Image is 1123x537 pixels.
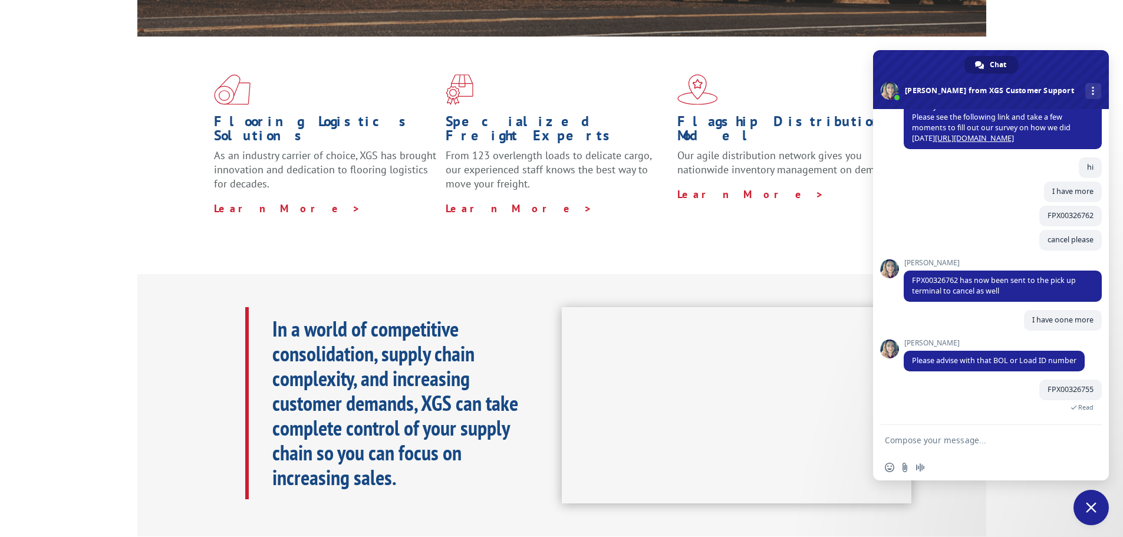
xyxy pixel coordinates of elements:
span: I have oone more [1032,315,1094,325]
h1: Flagship Distribution Model [677,114,900,149]
span: FPX00326762 has now been sent to the pick up terminal to cancel as well [912,275,1076,296]
div: Close chat [1073,490,1109,525]
span: As an industry carrier of choice, XGS has brought innovation and dedication to flooring logistics... [214,149,436,190]
span: FPX00326762 [1048,210,1094,220]
a: [URL][DOMAIN_NAME] [935,133,1014,143]
img: xgs-icon-total-supply-chain-intelligence-red [214,74,251,105]
b: In a world of competitive consolidation, supply chain complexity, and increasing customer demands... [272,315,518,491]
span: [PERSON_NAME] [904,339,1085,347]
span: FPX00326755 [1048,384,1094,394]
div: More channels [1085,83,1101,99]
span: Chat [990,56,1006,74]
img: xgs-icon-focused-on-flooring-red [446,74,473,105]
span: Thank you for contacting XGS and have an awesome rest of your day! It was a pleasure to assist yo... [912,80,1073,143]
p: From 123 overlength loads to delicate cargo, our experienced staff knows the best way to move you... [446,149,668,201]
span: Insert an emoji [885,463,894,472]
img: xgs-icon-flagship-distribution-model-red [677,74,718,105]
iframe: XGS Logistics Solutions [562,307,911,504]
div: Chat [964,56,1018,74]
span: Please advise with that BOL or Load ID number [912,355,1076,365]
span: [PERSON_NAME] [904,259,1102,267]
a: Learn More > [446,202,592,215]
span: Read [1078,403,1094,411]
span: Send a file [900,463,910,472]
span: Audio message [915,463,925,472]
span: Our agile distribution network gives you nationwide inventory management on demand. [677,149,894,176]
a: Learn More > [214,202,361,215]
span: hi [1087,162,1094,172]
h1: Flooring Logistics Solutions [214,114,437,149]
h1: Specialized Freight Experts [446,114,668,149]
span: I have more [1052,186,1094,196]
a: Learn More > [677,187,824,201]
span: cancel please [1048,235,1094,245]
textarea: Compose your message... [885,435,1071,446]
